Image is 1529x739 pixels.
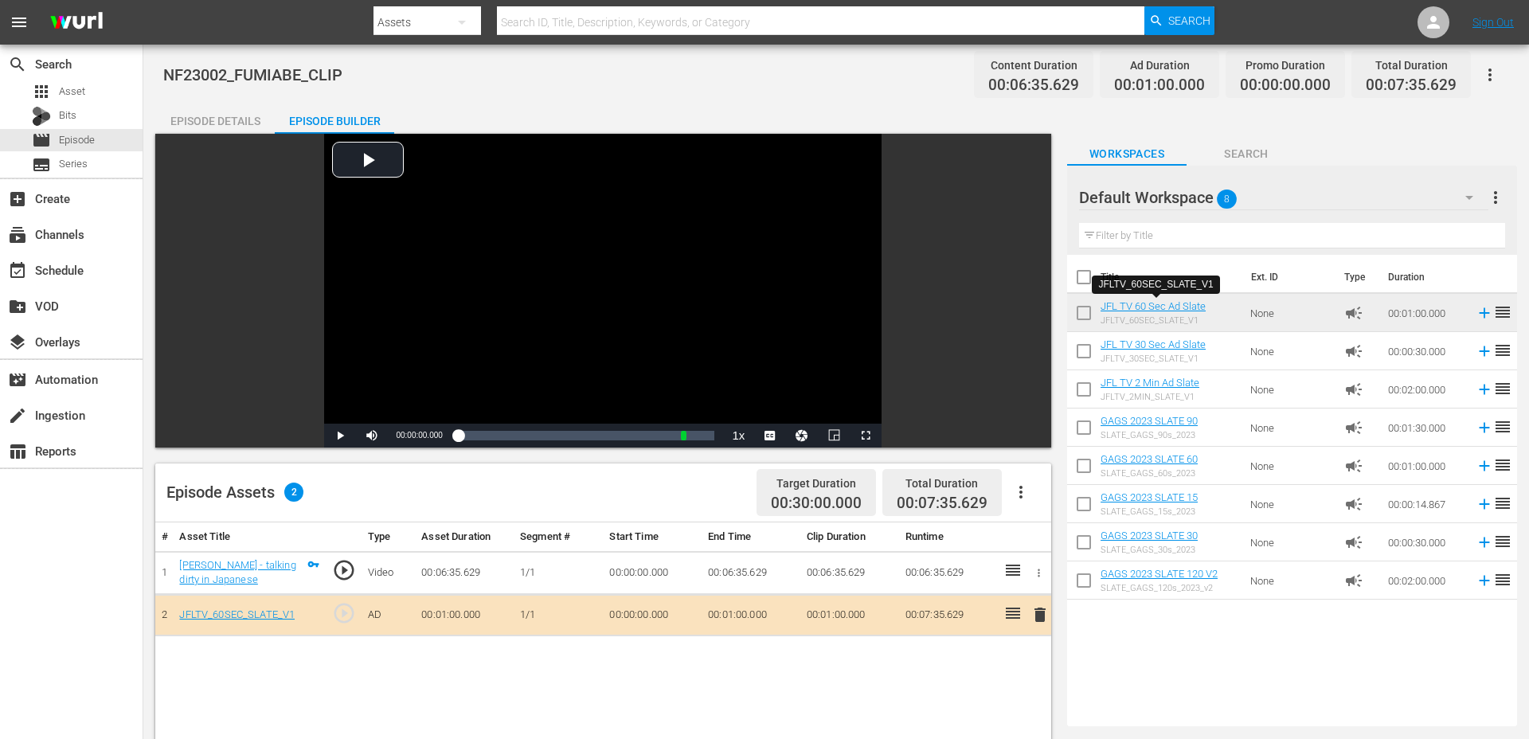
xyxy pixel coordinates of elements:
[1382,447,1469,485] td: 00:01:00.000
[1101,300,1206,312] a: JFL TV 60 Sec Ad Slate
[38,4,115,41] img: ans4CAIJ8jUAAAAAAAAAAAAAAAAAAAAAAAAgQb4GAAAAAAAAAAAAAAAAAAAAAAAAJMjXAAAAAAAAAAAAAAAAAAAAAAAAgAT5G...
[324,134,882,448] div: Video Player
[1030,605,1050,624] span: delete
[1476,381,1493,398] svg: Add to Episode
[722,424,754,448] button: Playback Rate
[514,522,603,552] th: Segment #
[1476,419,1493,436] svg: Add to Episode
[1144,6,1214,35] button: Search
[362,522,415,552] th: Type
[8,406,27,425] span: Ingestion
[1344,303,1363,323] span: Ad
[1476,495,1493,513] svg: Add to Episode
[1101,315,1206,326] div: JFLTV_60SEC_SLATE_V1
[1493,379,1512,398] span: reorder
[1382,561,1469,600] td: 00:02:00.000
[1187,144,1306,164] span: Search
[1244,447,1338,485] td: None
[8,442,27,461] span: Reports
[284,483,303,502] span: 2
[603,551,702,594] td: 00:00:00.000
[702,551,800,594] td: 00:06:35.629
[1344,456,1363,475] span: Ad
[1493,303,1512,322] span: reorder
[166,483,303,502] div: Episode Assets
[1101,568,1218,580] a: GAGS 2023 SLATE 120 V2
[459,431,715,440] div: Progress Bar
[514,551,603,594] td: 1/1
[155,102,275,140] div: Episode Details
[8,190,27,209] span: Create
[1114,76,1205,95] span: 00:01:00.000
[1244,485,1338,523] td: None
[275,102,394,134] button: Episode Builder
[1067,144,1187,164] span: Workspaces
[8,297,27,316] span: VOD
[332,601,356,625] span: play_circle_outline
[362,551,415,594] td: Video
[1382,332,1469,370] td: 00:00:30.000
[988,76,1079,95] span: 00:06:35.629
[1486,178,1505,217] button: more_vert
[59,84,85,100] span: Asset
[356,424,388,448] button: Mute
[1493,456,1512,475] span: reorder
[179,608,295,620] a: JFLTV_60SEC_SLATE_V1
[1101,392,1199,402] div: JFLTV_2MIN_SLATE_V1
[1382,523,1469,561] td: 00:00:30.000
[8,55,27,74] span: Search
[1101,377,1199,389] a: JFL TV 2 Min Ad Slate
[1344,571,1363,590] span: Ad
[1493,570,1512,589] span: reorder
[1101,506,1198,517] div: SLATE_GAGS_15s_2023
[603,522,702,552] th: Start Time
[1378,255,1474,299] th: Duration
[800,594,899,636] td: 00:01:00.000
[1244,561,1338,600] td: None
[32,131,51,150] span: Episode
[1242,255,1335,299] th: Ext. ID
[1382,294,1469,332] td: 00:01:00.000
[1344,380,1363,399] span: Ad
[897,494,987,512] span: 00:07:35.629
[1101,430,1198,440] div: SLATE_GAGS_90s_2023
[1079,175,1488,220] div: Default Workspace
[32,82,51,101] span: Asset
[1476,342,1493,360] svg: Add to Episode
[988,54,1079,76] div: Content Duration
[1101,583,1218,593] div: SLATE_GAGS_120s_2023_v2
[899,594,998,636] td: 00:07:35.629
[155,551,173,594] td: 1
[155,102,275,134] button: Episode Details
[1101,453,1198,465] a: GAGS 2023 SLATE 60
[1335,255,1378,299] th: Type
[771,472,862,495] div: Target Duration
[818,424,850,448] button: Picture-in-Picture
[415,594,514,636] td: 00:01:00.000
[396,431,442,440] span: 00:00:00.000
[275,102,394,140] div: Episode Builder
[702,594,800,636] td: 00:01:00.000
[179,559,295,586] a: [PERSON_NAME] - talking dirty in Japanese
[1101,255,1242,299] th: Title
[702,522,800,552] th: End Time
[59,132,95,148] span: Episode
[1493,532,1512,551] span: reorder
[59,108,76,123] span: Bits
[1493,341,1512,360] span: reorder
[155,522,173,552] th: #
[415,522,514,552] th: Asset Duration
[899,551,998,594] td: 00:06:35.629
[1240,76,1331,95] span: 00:00:00.000
[1101,354,1206,364] div: JFLTV_30SEC_SLATE_V1
[1382,370,1469,409] td: 00:02:00.000
[771,495,862,513] span: 00:30:00.000
[754,424,786,448] button: Captions
[1217,182,1237,216] span: 8
[603,594,702,636] td: 00:00:00.000
[8,333,27,352] span: Overlays
[8,225,27,244] span: Channels
[1101,338,1206,350] a: JFL TV 30 Sec Ad Slate
[1476,457,1493,475] svg: Add to Episode
[514,594,603,636] td: 1/1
